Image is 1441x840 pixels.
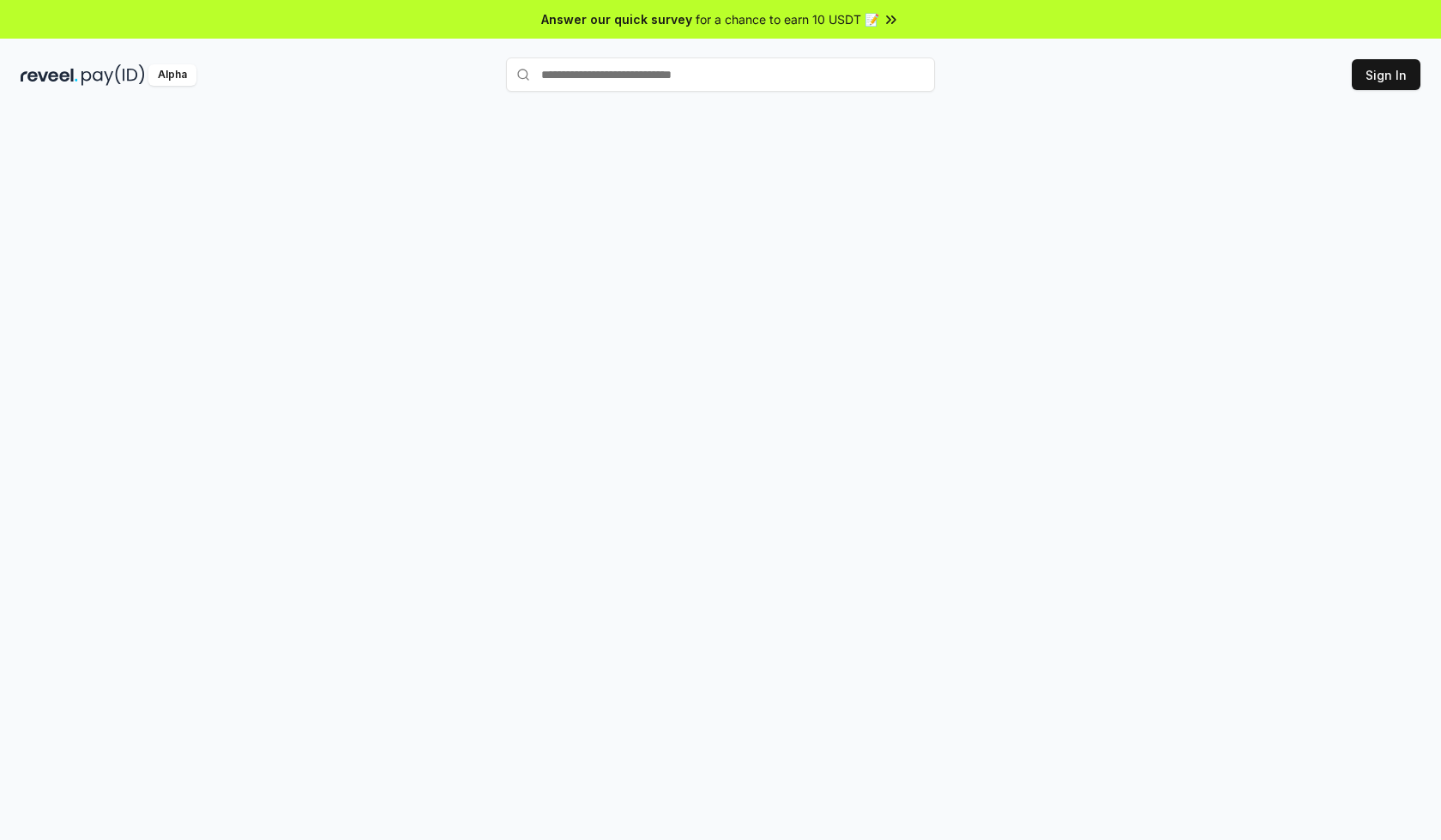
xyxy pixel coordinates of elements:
[1352,59,1420,90] button: Sign In
[81,64,145,86] img: pay_id
[541,10,692,28] span: Answer our quick survey
[696,10,879,28] span: for a chance to earn 10 USDT 📝
[21,64,78,86] img: reveel_dark
[148,64,196,86] div: Alpha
